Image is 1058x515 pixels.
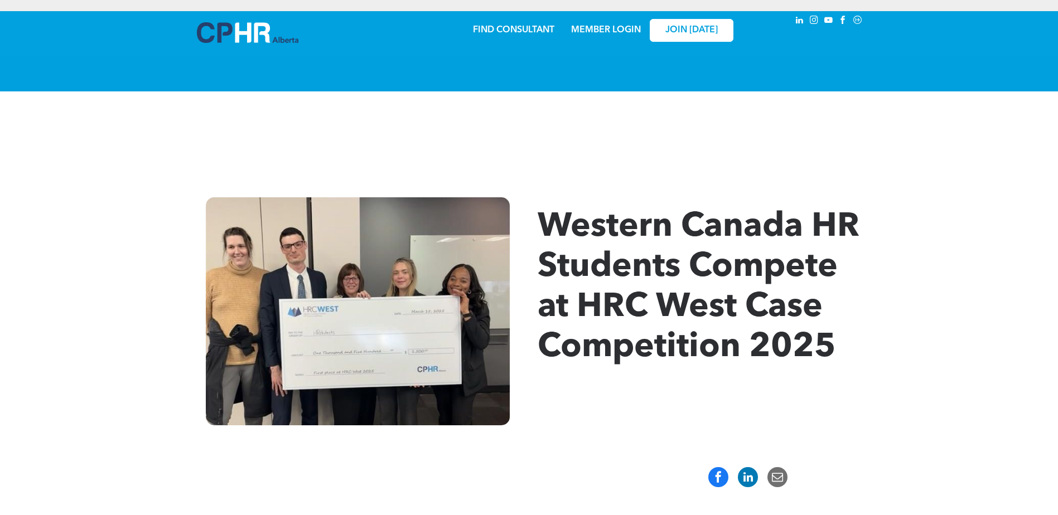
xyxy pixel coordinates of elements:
[852,14,864,29] a: Social network
[473,26,554,35] a: FIND CONSULTANT
[808,14,820,29] a: instagram
[665,25,718,36] span: JOIN [DATE]
[197,22,298,43] img: A blue and white logo for cp alberta
[538,211,859,365] span: Western Canada HR Students Compete at HRC West Case Competition 2025
[794,14,806,29] a: linkedin
[837,14,849,29] a: facebook
[650,19,733,42] a: JOIN [DATE]
[823,14,835,29] a: youtube
[571,26,641,35] a: MEMBER LOGIN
